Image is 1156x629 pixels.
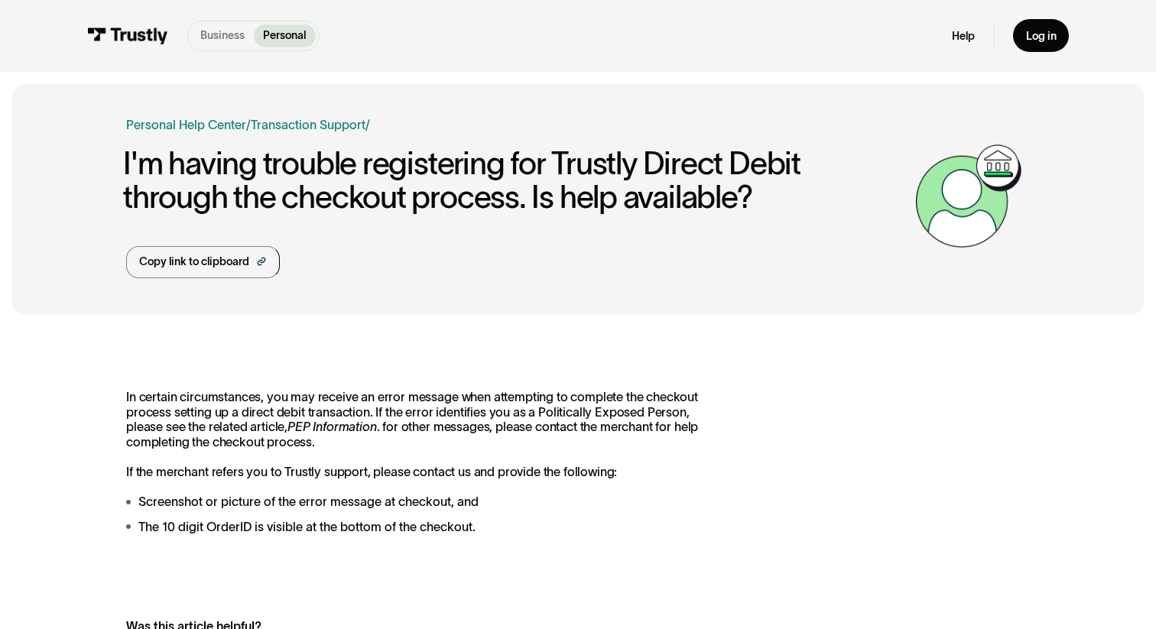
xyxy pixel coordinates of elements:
em: PEP Information [287,420,377,433]
li: The 10 digit OrderID is visible at the bottom of the checkout. [126,517,708,536]
p: Personal [263,28,306,44]
div: / [365,115,370,134]
h1: I'm having trouble registering for Trustly Direct Debit through the checkout process. Is help ava... [123,147,908,216]
a: Log in [1013,19,1069,52]
a: Personal Help Center [126,115,246,134]
div: Log in [1026,29,1057,44]
p: In certain circumstances, you may receive an error message when attempting to complete the checko... [126,390,708,479]
img: Trustly Logo [87,28,168,44]
a: Transaction Support [251,118,365,131]
p: Business [200,28,245,44]
a: Personal [254,24,315,47]
a: Business [191,24,254,47]
a: Copy link to clipboard [126,246,279,278]
div: Copy link to clipboard [139,254,249,270]
li: Screenshot or picture of the error message at checkout, and [126,492,708,511]
div: / [246,115,251,134]
a: Help [952,29,975,44]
